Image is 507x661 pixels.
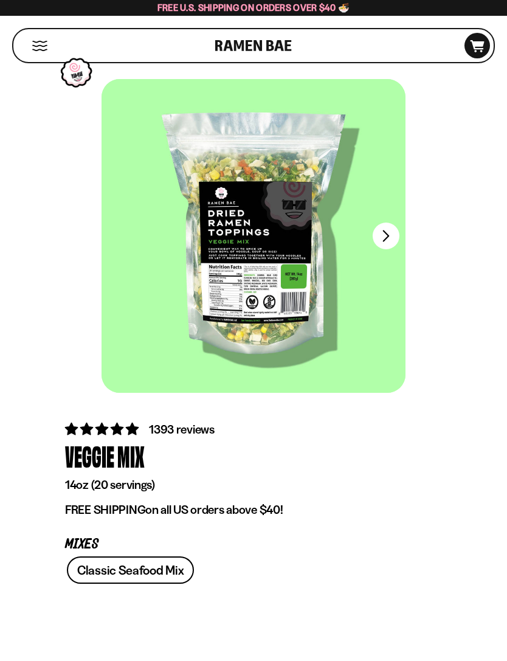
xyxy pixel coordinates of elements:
[117,438,145,474] div: Mix
[65,539,442,550] p: Mixes
[65,502,145,517] strong: FREE SHIPPING
[65,438,114,474] div: Veggie
[32,41,48,51] button: Mobile Menu Trigger
[65,502,442,517] p: on all US orders above $40!
[65,477,442,493] p: 14oz (20 servings)
[67,556,194,584] a: Classic Seafood Mix
[157,2,350,13] span: Free U.S. Shipping on Orders over $40 🍜
[149,422,215,437] span: 1393 reviews
[373,223,399,249] button: Next
[65,421,141,437] span: 4.76 stars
